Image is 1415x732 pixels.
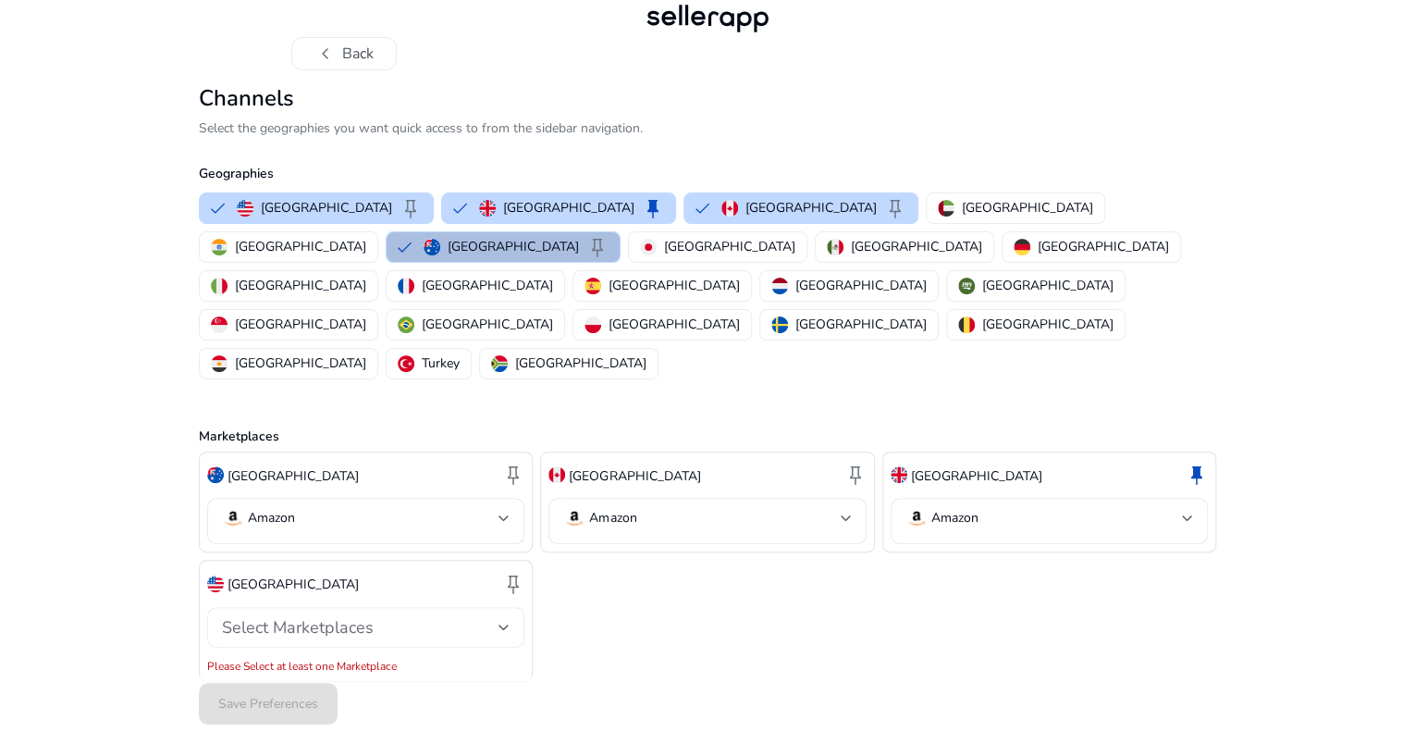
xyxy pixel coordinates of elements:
span: keep [884,197,906,219]
img: be.svg [958,316,975,333]
span: keep [1186,464,1208,486]
span: keep [502,573,524,595]
p: Select the geographies you want quick access to from the sidebar navigation. [199,118,1216,138]
button: chevron_leftBack [291,37,397,70]
img: pl.svg [584,316,601,333]
img: it.svg [211,278,228,294]
img: amazon.svg [563,507,585,529]
img: eg.svg [211,355,228,372]
img: sg.svg [211,316,228,333]
p: Amazon [589,510,636,527]
img: se.svg [771,316,788,333]
p: Turkey [422,354,460,373]
p: [GEOGRAPHIC_DATA] [261,198,392,217]
img: ca.svg [721,200,738,217]
p: [GEOGRAPHIC_DATA] [235,315,366,334]
img: us.svg [207,576,224,592]
span: chevron_left [314,43,337,65]
p: Amazon [931,510,978,527]
p: [GEOGRAPHIC_DATA] [795,276,927,295]
p: [GEOGRAPHIC_DATA] [228,466,359,486]
img: uk.svg [891,466,907,483]
span: keep [400,197,422,219]
p: [GEOGRAPHIC_DATA] [664,237,795,256]
img: jp.svg [640,239,657,255]
img: mx.svg [827,239,843,255]
span: keep [642,197,664,219]
img: nl.svg [771,278,788,294]
p: [GEOGRAPHIC_DATA] [228,575,359,594]
p: [GEOGRAPHIC_DATA] [515,354,646,373]
p: [GEOGRAPHIC_DATA] [422,276,553,295]
p: [GEOGRAPHIC_DATA] [235,276,366,295]
img: za.svg [491,355,508,372]
img: uk.svg [479,200,496,217]
img: es.svg [584,278,601,294]
img: au.svg [207,466,224,483]
img: sa.svg [958,278,975,294]
p: [GEOGRAPHIC_DATA] [569,466,700,486]
p: [GEOGRAPHIC_DATA] [1038,237,1169,256]
p: [GEOGRAPHIC_DATA] [745,198,877,217]
img: us.svg [237,200,253,217]
p: [GEOGRAPHIC_DATA] [911,466,1042,486]
p: Geographies [199,164,1216,183]
img: ca.svg [548,466,565,483]
p: [GEOGRAPHIC_DATA] [962,198,1093,217]
p: [GEOGRAPHIC_DATA] [422,315,553,334]
p: [GEOGRAPHIC_DATA] [235,354,366,373]
img: ae.svg [938,200,954,217]
img: br.svg [398,316,414,333]
p: [GEOGRAPHIC_DATA] [795,315,927,334]
p: [GEOGRAPHIC_DATA] [235,237,366,256]
img: de.svg [1014,239,1030,255]
h2: Channels [199,85,1216,112]
p: [GEOGRAPHIC_DATA] [448,237,579,256]
p: [GEOGRAPHIC_DATA] [503,198,634,217]
span: keep [844,464,867,486]
mat-error: Please Select at least one Marketplace [207,655,524,674]
p: Marketplaces [199,427,1216,446]
img: au.svg [424,239,440,255]
span: keep [502,464,524,486]
p: [GEOGRAPHIC_DATA] [609,276,740,295]
p: [GEOGRAPHIC_DATA] [982,315,1114,334]
span: keep [586,236,609,258]
img: fr.svg [398,278,414,294]
span: Select Marketplaces [222,616,374,639]
p: Amazon [248,510,295,527]
p: [GEOGRAPHIC_DATA] [851,237,982,256]
img: in.svg [211,239,228,255]
img: tr.svg [398,355,414,372]
p: [GEOGRAPHIC_DATA] [982,276,1114,295]
img: amazon.svg [222,507,244,529]
p: [GEOGRAPHIC_DATA] [609,315,740,334]
img: amazon.svg [905,507,928,529]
